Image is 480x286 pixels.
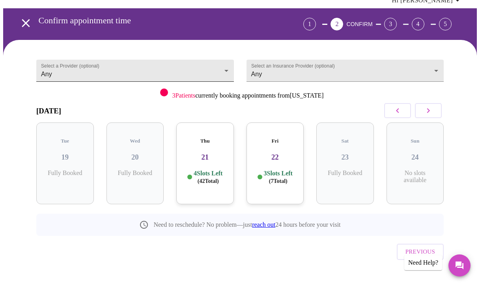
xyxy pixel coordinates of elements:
[404,255,442,270] div: Need Help?
[323,169,368,177] p: Fully Booked
[172,92,323,99] p: currently booking appointments from [US_STATE]
[113,138,158,144] h5: Wed
[253,138,298,144] h5: Fri
[194,169,222,185] p: 4 Slots Left
[113,153,158,162] h3: 20
[252,221,275,228] a: reach out
[397,244,444,260] button: Previous
[264,169,293,185] p: 3 Slots Left
[439,18,452,30] div: 5
[43,153,88,162] h3: 19
[113,169,158,177] p: Fully Booked
[36,107,61,115] h3: [DATE]
[384,18,397,30] div: 3
[36,60,234,82] div: Any
[405,246,435,257] span: Previous
[393,138,438,144] h5: Sun
[393,169,438,184] p: No slots available
[303,18,316,30] div: 1
[39,15,260,26] h3: Confirm appointment time
[412,18,424,30] div: 4
[14,11,37,35] button: open drawer
[323,138,368,144] h5: Sat
[448,254,471,277] button: Messages
[331,18,343,30] div: 2
[323,153,368,162] h3: 23
[253,153,298,162] h3: 22
[247,60,444,82] div: Any
[198,178,219,184] span: ( 42 Total)
[153,221,340,228] p: Need to reschedule? No problem—just 24 hours before your visit
[393,153,438,162] h3: 24
[269,178,288,184] span: ( 7 Total)
[43,138,88,144] h5: Tue
[172,92,195,99] span: 3 Patients
[346,21,372,27] span: CONFIRM
[43,169,88,177] p: Fully Booked
[183,138,228,144] h5: Thu
[183,153,228,162] h3: 21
